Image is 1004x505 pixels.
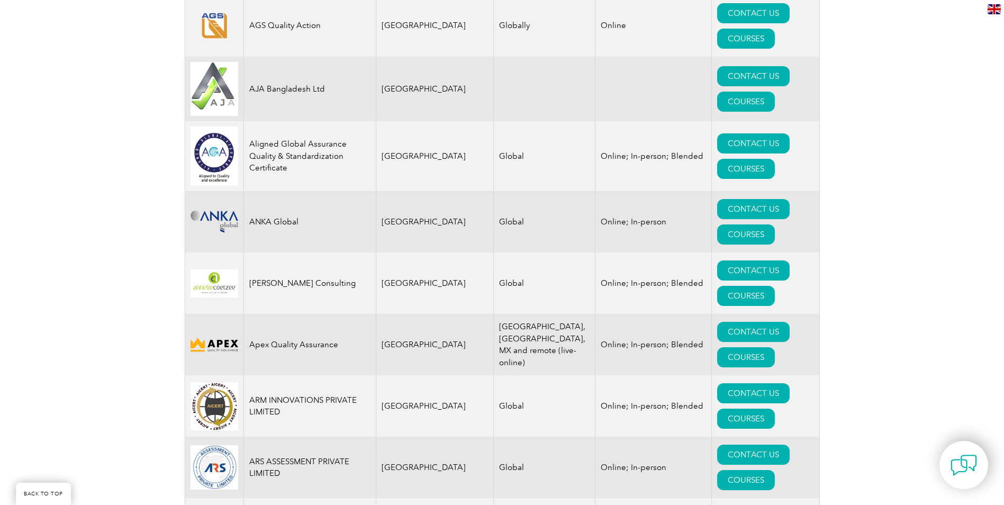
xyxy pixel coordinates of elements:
td: [GEOGRAPHIC_DATA] [376,121,494,191]
a: COURSES [717,29,775,49]
a: COURSES [717,224,775,245]
td: Apex Quality Assurance [243,314,376,375]
td: Global [494,121,595,191]
a: CONTACT US [717,66,790,86]
a: COURSES [717,409,775,429]
img: d4f7149c-8dc9-ef11-a72f-002248108aed-logo.jpg [191,382,238,430]
td: ARS ASSESSMENT PRIVATE LIMITED [243,437,376,498]
a: COURSES [717,470,775,490]
td: [GEOGRAPHIC_DATA] [376,375,494,437]
img: en [988,4,1001,14]
img: e9ac0e2b-848c-ef11-8a6a-00224810d884-logo.jpg [191,62,238,116]
img: 4c453107-f848-ef11-a316-002248944286-logo.png [191,269,238,297]
a: CONTACT US [717,199,790,219]
td: Global [494,191,595,252]
td: Global [494,252,595,314]
td: Global [494,375,595,437]
td: Online; In-person; Blended [595,252,712,314]
td: [GEOGRAPHIC_DATA] [376,252,494,314]
a: BACK TO TOP [16,483,71,505]
a: COURSES [717,347,775,367]
img: cdfe6d45-392f-f011-8c4d-000d3ad1ee32-logo.png [191,336,238,354]
img: 509b7a2e-6565-ed11-9560-0022481565fd-logo.png [191,445,238,490]
td: [GEOGRAPHIC_DATA] [376,191,494,252]
td: Aligned Global Assurance Quality & Standardization Certificate [243,121,376,191]
img: contact-chat.png [951,452,977,479]
img: c09c33f4-f3a0-ea11-a812-000d3ae11abd-logo.png [191,211,238,233]
a: CONTACT US [717,445,790,465]
td: Online; In-person [595,437,712,498]
td: [GEOGRAPHIC_DATA] [376,437,494,498]
a: COURSES [717,159,775,179]
td: Online; In-person; Blended [595,375,712,437]
img: e8128bb3-5a91-eb11-b1ac-002248146a66-logo.png [191,13,238,39]
td: ANKA Global [243,191,376,252]
a: COURSES [717,92,775,112]
td: [PERSON_NAME] Consulting [243,252,376,314]
td: [GEOGRAPHIC_DATA], [GEOGRAPHIC_DATA], MX and remote (live-online) [494,314,595,375]
a: CONTACT US [717,3,790,23]
img: 049e7a12-d1a0-ee11-be37-00224893a058-logo.jpg [191,127,238,186]
a: CONTACT US [717,383,790,403]
a: CONTACT US [717,322,790,342]
td: Global [494,437,595,498]
td: ARM INNOVATIONS PRIVATE LIMITED [243,375,376,437]
td: [GEOGRAPHIC_DATA] [376,57,494,122]
td: [GEOGRAPHIC_DATA] [376,314,494,375]
td: Online; In-person; Blended [595,121,712,191]
td: AJA Bangladesh Ltd [243,57,376,122]
a: CONTACT US [717,260,790,281]
td: Online; In-person; Blended [595,314,712,375]
a: COURSES [717,286,775,306]
td: Online; In-person [595,191,712,252]
a: CONTACT US [717,133,790,154]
